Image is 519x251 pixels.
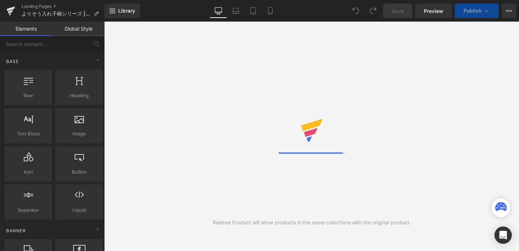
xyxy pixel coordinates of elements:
[57,130,101,138] span: Image
[210,4,227,18] a: Desktop
[262,4,279,18] a: Mobile
[6,206,50,214] span: Separator
[244,4,262,18] a: Tablet
[6,130,50,138] span: Text Block
[22,4,105,9] a: Landing Pages
[415,4,452,18] a: Preview
[392,7,404,15] span: Save
[424,7,443,15] span: Preview
[502,4,516,18] button: More
[5,227,27,234] span: Banner
[118,8,135,14] span: Library
[6,92,50,99] span: Row
[494,227,512,244] div: Open Intercom Messenger
[227,4,244,18] a: Laptop
[22,11,91,17] span: よりそう入れ子碗シリーズ | きほんのうつわ公式オンラインショップ_NEW
[463,8,482,14] span: Publish
[455,4,499,18] button: Publish
[52,22,105,36] a: Global Style
[213,219,411,227] div: Related Product will show products in the same collections with the original product.
[5,58,19,65] span: Base
[349,4,363,18] button: Undo
[6,168,50,176] span: Icon
[57,92,101,99] span: Heading
[57,168,101,176] span: Button
[105,4,140,18] a: New Library
[57,206,101,214] span: Liquid
[366,4,380,18] button: Redo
